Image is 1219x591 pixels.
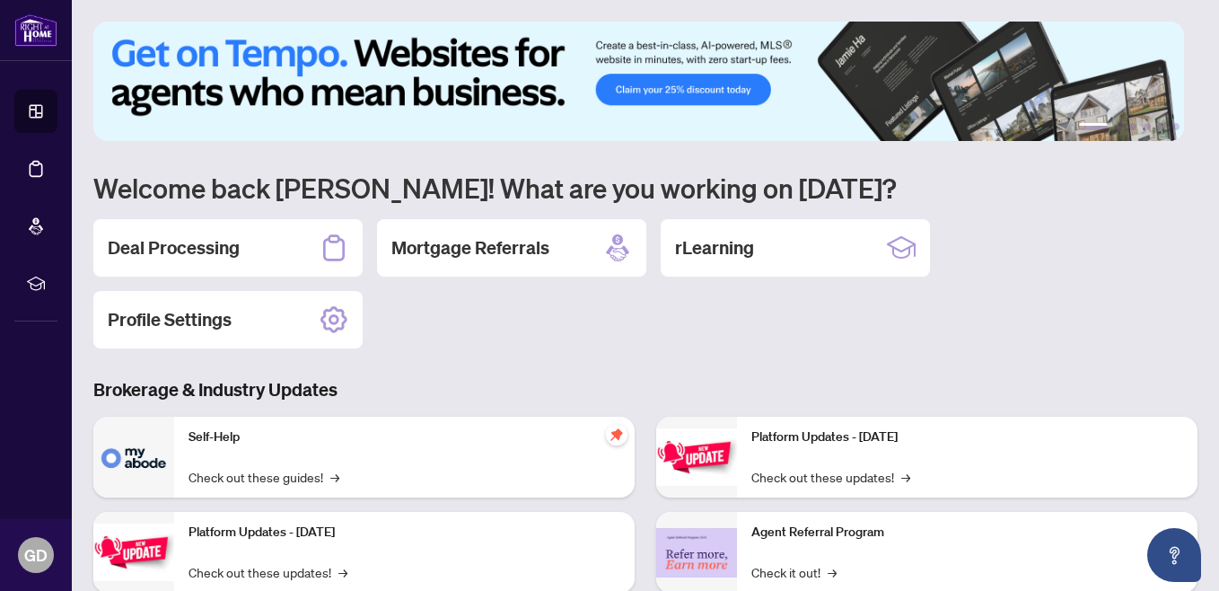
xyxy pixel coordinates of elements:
[1115,123,1122,130] button: 2
[189,523,620,542] p: Platform Updates - [DATE]
[189,562,347,582] a: Check out these updates!→
[1079,123,1108,130] button: 1
[93,377,1197,402] h3: Brokerage & Industry Updates
[189,428,620,447] p: Self-Help
[108,307,232,332] h2: Profile Settings
[338,562,347,582] span: →
[14,13,57,47] img: logo
[751,523,1183,542] p: Agent Referral Program
[751,428,1183,447] p: Platform Updates - [DATE]
[189,467,339,487] a: Check out these guides!→
[656,528,737,578] img: Agent Referral Program
[93,22,1184,141] img: Slide 0
[1144,123,1151,130] button: 4
[330,467,339,487] span: →
[1158,123,1165,130] button: 5
[901,467,910,487] span: →
[1172,123,1180,130] button: 6
[675,235,754,260] h2: rLearning
[751,562,837,582] a: Check it out!→
[656,428,737,485] img: Platform Updates - June 23, 2025
[1129,123,1136,130] button: 3
[828,562,837,582] span: →
[93,171,1197,205] h1: Welcome back [PERSON_NAME]! What are you working on [DATE]?
[93,417,174,498] img: Self-Help
[108,235,240,260] h2: Deal Processing
[93,524,174,580] img: Platform Updates - September 16, 2025
[1147,528,1201,582] button: Open asap
[391,235,549,260] h2: Mortgage Referrals
[751,467,910,487] a: Check out these updates!→
[24,542,48,568] span: GD
[606,424,627,445] span: pushpin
